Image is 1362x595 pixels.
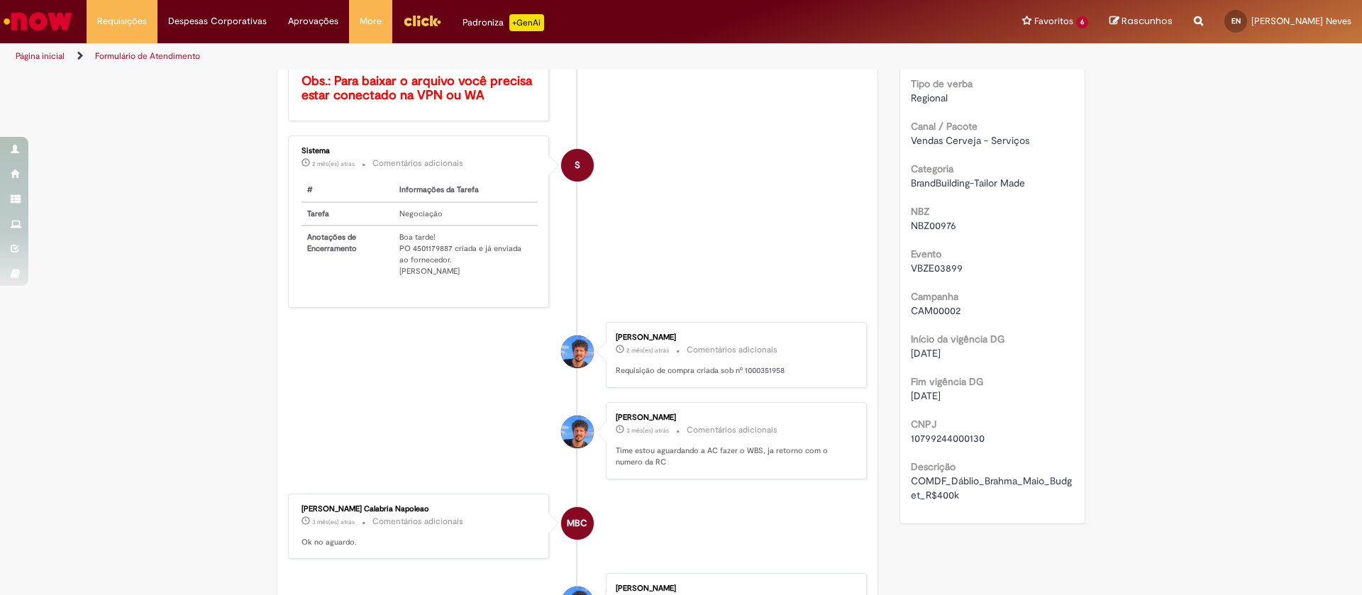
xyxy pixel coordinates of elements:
[168,14,267,28] span: Despesas Corporativas
[911,389,941,402] span: [DATE]
[1122,14,1173,28] span: Rascunhos
[911,162,953,175] b: Categoria
[911,77,973,90] b: Tipo de verba
[561,149,594,182] div: System
[911,304,960,317] span: CAM00002
[301,226,394,282] th: Anotações de Encerramento
[372,157,463,169] small: Comentários adicionais
[616,413,852,422] div: [PERSON_NAME]
[394,179,538,202] th: Informações da Tarefa
[911,120,978,133] b: Canal / Pacote
[372,516,463,528] small: Comentários adicionais
[911,333,1004,345] b: Início da vigência DG
[312,160,355,168] time: 21/06/2025 18:17:16
[509,14,544,31] p: +GenAi
[97,14,147,28] span: Requisições
[626,346,669,355] span: 2 mês(es) atrás
[911,219,956,232] span: NBZ00976
[567,506,587,540] span: MBC
[463,14,544,31] div: Padroniza
[911,205,929,218] b: NBZ
[312,518,355,526] span: 3 mês(es) atrás
[1,7,74,35] img: ServiceNow
[911,262,963,274] span: VBZE03899
[561,507,594,540] div: Mariana Bracher Calabria Napoleao
[312,160,355,168] span: 2 mês(es) atrás
[1076,16,1088,28] span: 6
[561,335,594,368] div: Jose Mauro Mendes Da Fonseca Junior
[301,73,536,104] b: Obs.: Para baixar o arquivo você precisa estar conectado na VPN ou WA
[911,418,936,430] b: CNPJ
[301,202,394,226] th: Tarefa
[301,537,538,548] p: Ok no aguardo.
[626,426,669,435] span: 3 mês(es) atrás
[616,365,852,377] p: Requisição de compra criada sob nº 1000351958
[911,91,948,104] span: Regional
[301,505,538,513] div: [PERSON_NAME] Calabria Napoleao
[301,147,538,155] div: Sistema
[288,14,338,28] span: Aprovações
[911,432,985,445] span: 10799244000130
[403,10,441,31] img: click_logo_yellow_360x200.png
[1231,16,1241,26] span: EN
[911,474,1072,501] span: COMDF_Dáblio_Brahma_Maio_Budget_R$400k
[301,179,394,202] th: #
[1034,14,1073,28] span: Favoritos
[911,290,958,303] b: Campanha
[561,416,594,448] div: Jose Mauro Mendes Da Fonseca Junior
[616,584,852,593] div: [PERSON_NAME]
[11,43,897,69] ul: Trilhas de página
[911,375,983,388] b: Fim vigência DG
[312,518,355,526] time: 09/06/2025 08:18:43
[626,426,669,435] time: 11/06/2025 18:23:44
[394,202,538,226] td: Negociação
[16,50,65,62] a: Página inicial
[575,148,580,182] span: S
[911,134,1029,147] span: Vendas Cerveja - Serviços
[616,445,852,467] p: Time estou aguardando a AC fazer o WBS, ja retorno com o numero da RC
[626,346,669,355] time: 13/06/2025 18:48:58
[95,50,200,62] a: Formulário de Atendimento
[911,248,941,260] b: Evento
[616,333,852,342] div: [PERSON_NAME]
[687,344,777,356] small: Comentários adicionais
[394,226,538,282] td: Boa tarde! PO 4501179887 criada e já enviada ao fornecedor. [PERSON_NAME]
[911,347,941,360] span: [DATE]
[687,424,777,436] small: Comentários adicionais
[1251,15,1351,27] span: [PERSON_NAME] Neves
[911,460,956,473] b: Descrição
[1109,15,1173,28] a: Rascunhos
[360,14,382,28] span: More
[911,177,1025,189] span: BrandBuilding-Tailor Made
